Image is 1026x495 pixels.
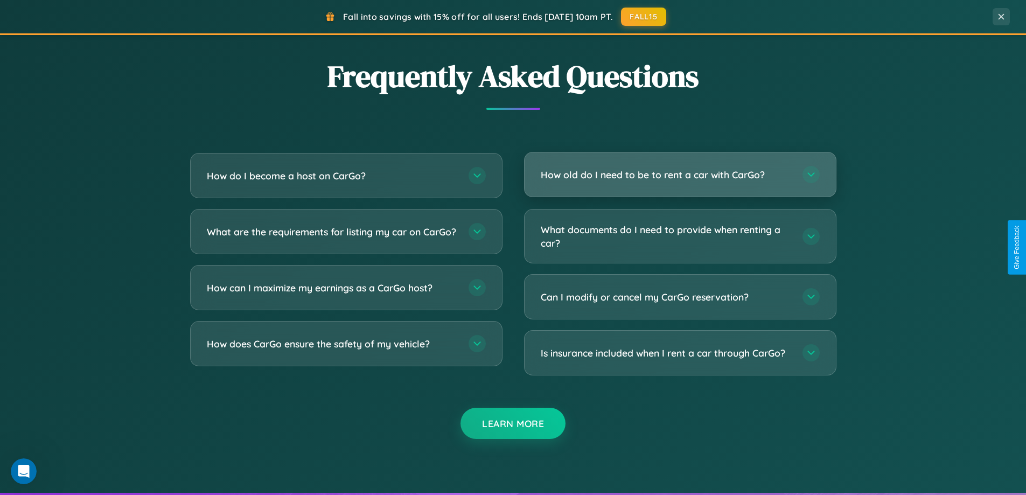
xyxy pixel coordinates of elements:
[207,281,458,295] h3: How can I maximize my earnings as a CarGo host?
[207,337,458,351] h3: How does CarGo ensure the safety of my vehicle?
[541,346,792,360] h3: Is insurance included when I rent a car through CarGo?
[541,290,792,304] h3: Can I modify or cancel my CarGo reservation?
[460,408,566,439] button: Learn More
[1013,226,1021,269] div: Give Feedback
[190,55,836,97] h2: Frequently Asked Questions
[541,223,792,249] h3: What documents do I need to provide when renting a car?
[207,169,458,183] h3: How do I become a host on CarGo?
[621,8,666,26] button: FALL15
[343,11,613,22] span: Fall into savings with 15% off for all users! Ends [DATE] 10am PT.
[207,225,458,239] h3: What are the requirements for listing my car on CarGo?
[541,168,792,182] h3: How old do I need to be to rent a car with CarGo?
[11,458,37,484] iframe: Intercom live chat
